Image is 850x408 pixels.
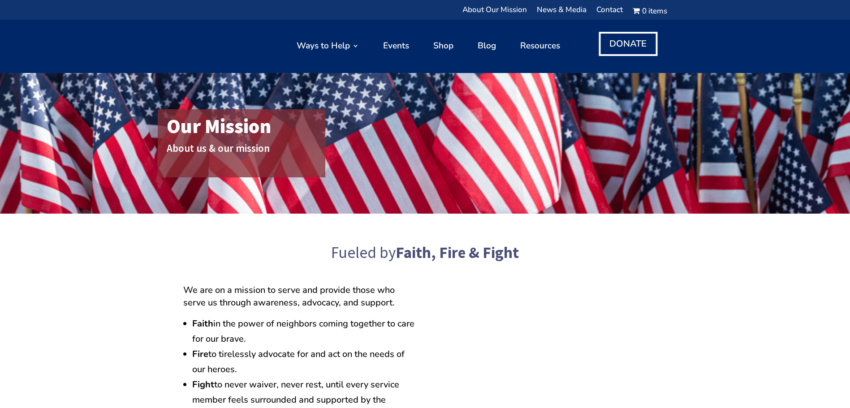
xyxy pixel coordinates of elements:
h2: About us & our mission [167,141,321,161]
a: Blog [478,24,496,68]
a: Contact [596,7,623,18]
a: Events [383,24,409,68]
a: News & Media [537,7,587,18]
li: in the power of neighbors coming together to care for our brave. [192,316,418,347]
h1: Our Mission [167,114,321,142]
a: Shop [433,24,453,68]
h2: Fueled by [183,241,667,269]
a: Ways to Help [297,24,359,68]
strong: Fight [192,378,214,391]
p: We are on a mission to serve and provide those who serve us through awareness, advocacy, and supp... [183,284,418,309]
strong: Fire [192,348,208,360]
a: DONATE [599,32,657,56]
li: to tirelessly advocate for and act on the needs of our heroes. [192,347,418,377]
i: Cart [633,6,642,16]
a: About Our Mission [462,7,527,18]
span: 0 items [642,8,667,14]
a: Cart0 items [633,7,667,18]
strong: Faith [192,318,213,330]
a: Resources [520,24,560,68]
strong: Faith, Fire & Fight [396,243,519,262]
